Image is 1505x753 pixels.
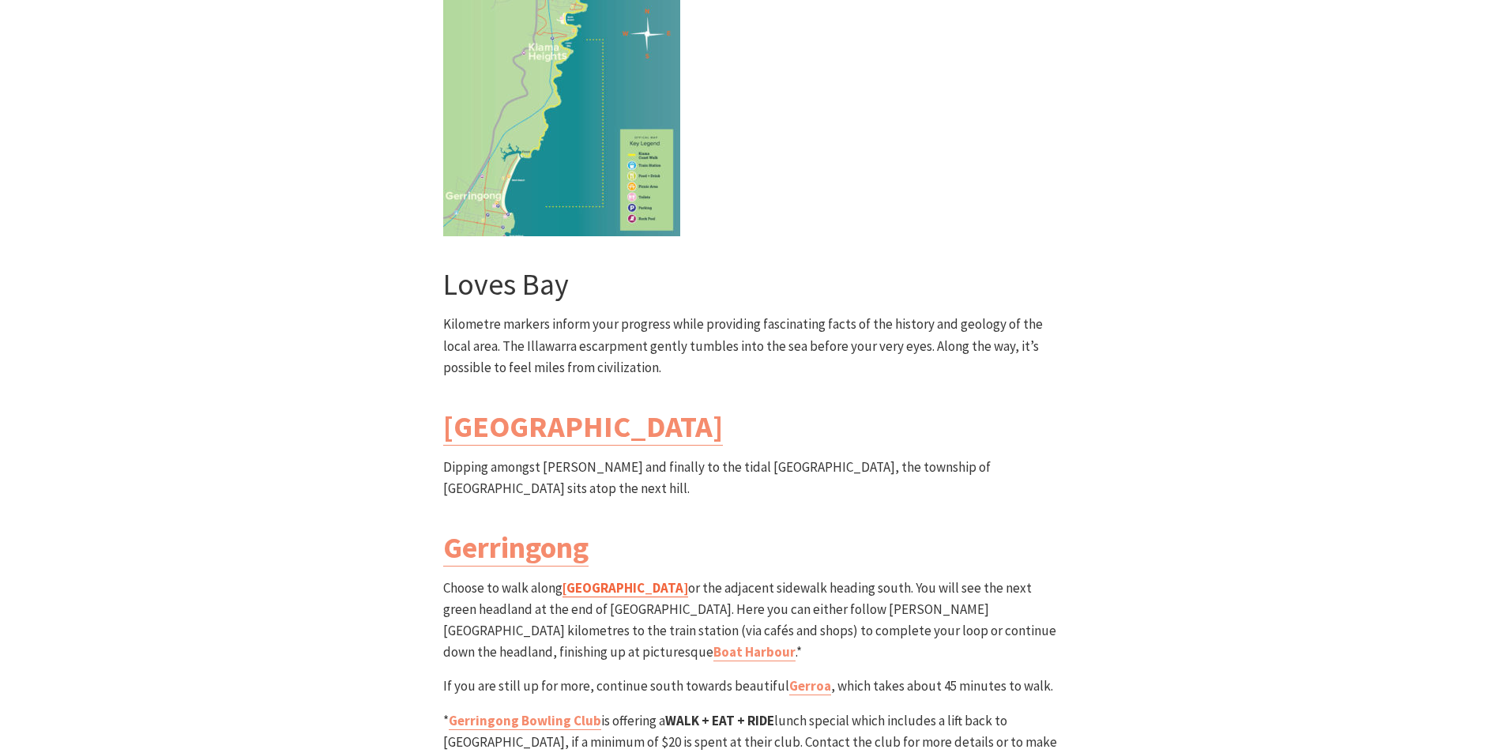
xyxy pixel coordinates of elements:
[449,712,601,730] a: Gerringong Bowling Club
[789,677,831,695] a: Gerroa
[443,578,1063,664] p: Choose to walk along or the adjacent sidewalk heading south. You will see the next green headland...
[562,579,688,597] a: [GEOGRAPHIC_DATA]
[665,712,774,729] strong: WALK + EAT + RIDE
[443,314,1063,378] p: Kilometre markers inform your progress while providing fascinating facts of the history and geolo...
[443,457,1063,499] p: Dipping amongst [PERSON_NAME] and finally to the tidal [GEOGRAPHIC_DATA], the township of [GEOGRA...
[443,266,1063,303] h3: Loves Bay
[443,676,1063,697] p: If you are still up for more, continue south towards beautiful , which takes about 45 minutes to ...
[443,408,723,446] a: [GEOGRAPHIC_DATA]
[443,529,589,567] a: Gerringong
[713,643,796,661] a: Boat Harbour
